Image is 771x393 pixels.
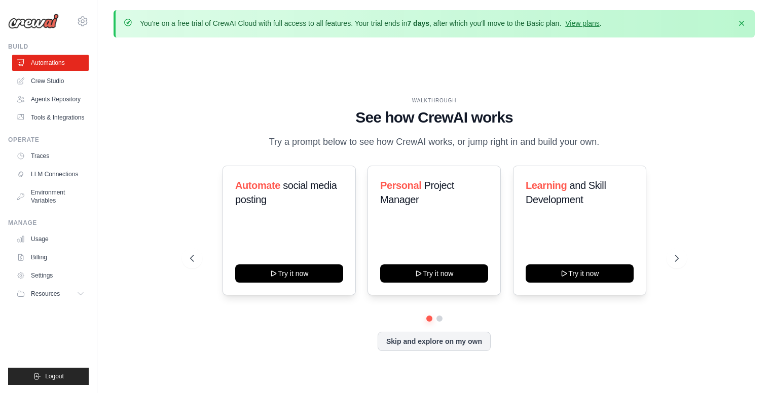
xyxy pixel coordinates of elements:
a: Crew Studio [12,73,89,89]
span: Personal [380,180,421,191]
button: Try it now [526,264,634,283]
a: Tools & Integrations [12,109,89,126]
button: Logout [8,368,89,385]
a: LLM Connections [12,166,89,182]
button: Try it now [235,264,343,283]
div: Operate [8,136,89,144]
div: Manage [8,219,89,227]
a: View plans [565,19,599,27]
p: Try a prompt below to see how CrewAI works, or jump right in and build your own. [264,135,605,149]
strong: 7 days [407,19,429,27]
h1: See how CrewAI works [190,108,679,127]
a: Settings [12,267,89,284]
button: Try it now [380,264,488,283]
a: Billing [12,249,89,265]
a: Agents Repository [12,91,89,107]
span: Logout [45,372,64,380]
span: and Skill Development [526,180,606,205]
a: Traces [12,148,89,164]
span: social media posting [235,180,337,205]
a: Usage [12,231,89,247]
a: Automations [12,55,89,71]
p: You're on a free trial of CrewAI Cloud with full access to all features. Your trial ends in , aft... [140,18,602,28]
span: Automate [235,180,280,191]
button: Resources [12,286,89,302]
img: Logo [8,14,59,29]
a: Environment Variables [12,184,89,209]
div: WALKTHROUGH [190,97,679,104]
span: Resources [31,290,60,298]
span: Learning [526,180,567,191]
button: Skip and explore on my own [378,332,491,351]
div: Build [8,43,89,51]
